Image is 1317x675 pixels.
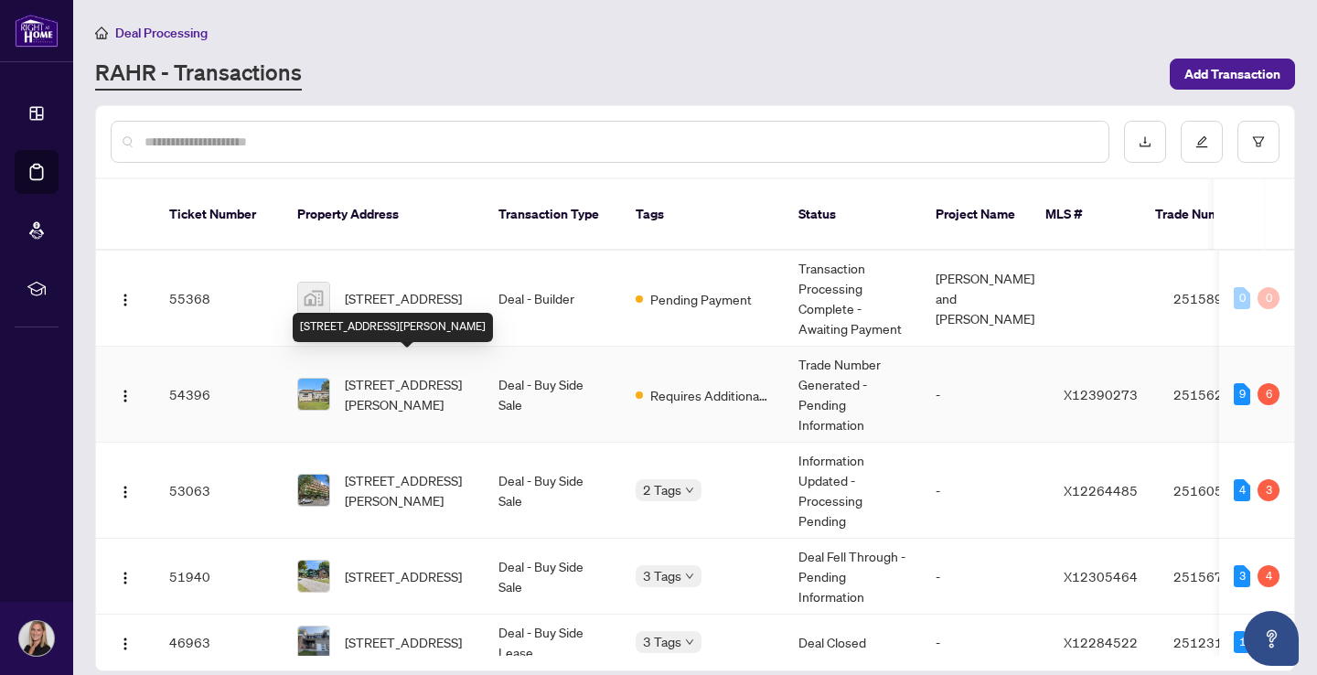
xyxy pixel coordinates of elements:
[293,313,493,342] div: [STREET_ADDRESS][PERSON_NAME]
[621,179,784,251] th: Tags
[155,539,283,615] td: 51940
[155,615,283,670] td: 46963
[1258,287,1280,309] div: 0
[484,443,621,539] td: Deal - Buy Side Sale
[111,284,140,313] button: Logo
[19,621,54,656] img: Profile Icon
[1252,135,1265,148] span: filter
[685,486,694,495] span: down
[95,58,302,91] a: RAHR - Transactions
[1064,482,1138,498] span: X12264485
[784,251,921,347] td: Transaction Processing Complete - Awaiting Payment
[118,485,133,499] img: Logo
[1195,135,1208,148] span: edit
[921,179,1031,251] th: Project Name
[921,347,1049,443] td: -
[1159,251,1287,347] td: 2515898
[298,627,329,658] img: thumbnail-img
[1258,479,1280,501] div: 3
[784,615,921,670] td: Deal Closed
[155,443,283,539] td: 53063
[298,379,329,410] img: thumbnail-img
[685,637,694,647] span: down
[95,27,108,39] span: home
[921,539,1049,615] td: -
[118,389,133,403] img: Logo
[650,385,769,405] span: Requires Additional Docs
[118,293,133,307] img: Logo
[484,539,621,615] td: Deal - Buy Side Sale
[155,347,283,443] td: 54396
[1234,631,1250,653] div: 1
[685,572,694,581] span: down
[1244,611,1299,666] button: Open asap
[111,380,140,409] button: Logo
[1237,121,1280,163] button: filter
[1258,383,1280,405] div: 6
[298,475,329,506] img: thumbnail-img
[1184,59,1280,89] span: Add Transaction
[298,561,329,592] img: thumbnail-img
[118,637,133,651] img: Logo
[118,571,133,585] img: Logo
[784,179,921,251] th: Status
[345,632,462,652] span: [STREET_ADDRESS]
[1181,121,1223,163] button: edit
[111,476,140,505] button: Logo
[921,443,1049,539] td: -
[784,443,921,539] td: Information Updated - Processing Pending
[111,627,140,657] button: Logo
[155,179,283,251] th: Ticket Number
[1170,59,1295,90] button: Add Transaction
[643,479,681,500] span: 2 Tags
[484,347,621,443] td: Deal - Buy Side Sale
[345,288,462,308] span: [STREET_ADDRESS]
[784,347,921,443] td: Trade Number Generated - Pending Information
[1064,386,1138,402] span: X12390273
[345,566,462,586] span: [STREET_ADDRESS]
[1064,634,1138,650] span: X12284522
[1234,287,1250,309] div: 0
[484,179,621,251] th: Transaction Type
[643,631,681,652] span: 3 Tags
[1234,383,1250,405] div: 9
[921,615,1049,670] td: -
[115,25,208,41] span: Deal Processing
[1159,347,1287,443] td: 2515626
[784,539,921,615] td: Deal Fell Through - Pending Information
[1139,135,1151,148] span: download
[1031,179,1140,251] th: MLS #
[484,615,621,670] td: Deal - Buy Side Lease
[111,562,140,591] button: Logo
[1140,179,1269,251] th: Trade Number
[345,374,469,414] span: [STREET_ADDRESS][PERSON_NAME]
[650,289,752,309] span: Pending Payment
[1159,539,1287,615] td: 2515673
[1159,615,1287,670] td: 2512314
[1124,121,1166,163] button: download
[155,251,283,347] td: 55368
[283,179,484,251] th: Property Address
[1234,565,1250,587] div: 3
[1064,568,1138,584] span: X12305464
[1159,443,1287,539] td: 2516054
[484,251,621,347] td: Deal - Builder
[15,14,59,48] img: logo
[643,565,681,586] span: 3 Tags
[298,283,329,314] img: thumbnail-img
[345,470,469,510] span: [STREET_ADDRESS][PERSON_NAME]
[1258,565,1280,587] div: 4
[921,251,1049,347] td: [PERSON_NAME] and [PERSON_NAME]
[1234,479,1250,501] div: 4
